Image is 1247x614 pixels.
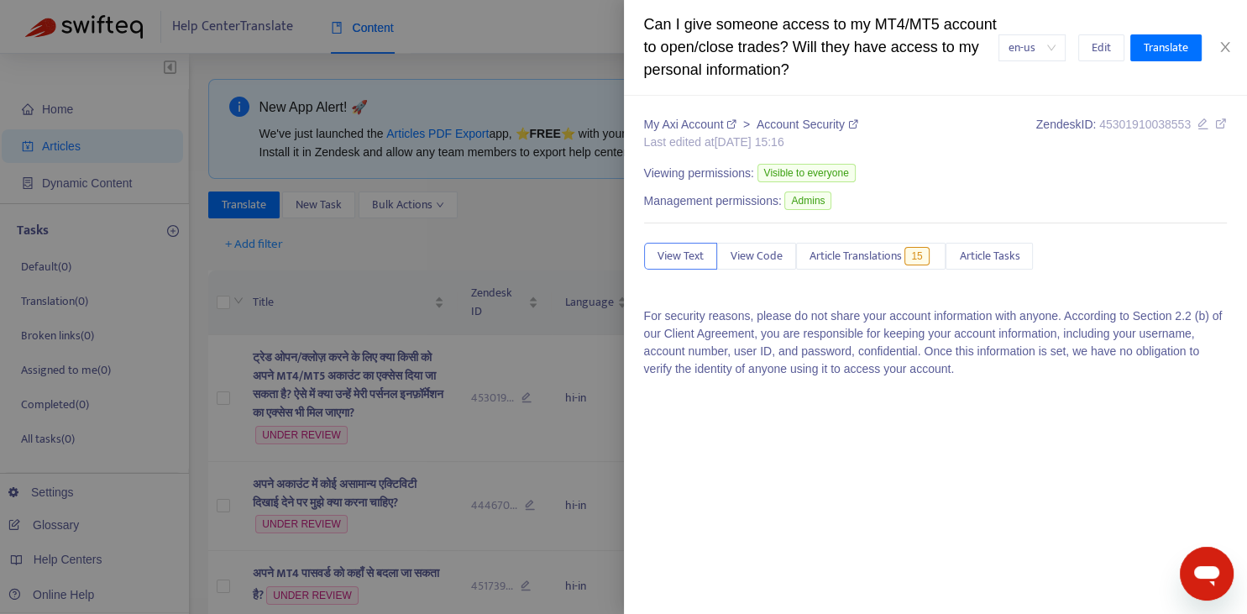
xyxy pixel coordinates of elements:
[904,247,929,265] span: 15
[784,192,831,210] span: Admins
[1078,34,1124,61] button: Edit
[731,247,783,265] span: View Code
[946,243,1033,270] button: Article Tasks
[1218,40,1232,54] span: close
[1130,34,1202,61] button: Translate
[644,192,782,210] span: Management permissions:
[796,243,946,270] button: Article Translations15
[644,243,717,270] button: View Text
[658,247,704,265] span: View Text
[644,307,1228,378] p: For security reasons, please do not share your account information with anyone. According to Sect...
[644,165,754,182] span: Viewing permissions:
[717,243,796,270] button: View Code
[959,247,1019,265] span: Article Tasks
[1092,39,1111,57] span: Edit
[1180,547,1234,601] iframe: Button to launch messaging window
[1009,35,1056,60] span: en-us
[644,13,998,81] div: Can I give someone access to my MT4/MT5 account to open/close trades? Will they have access to my...
[644,134,858,151] div: Last edited at [DATE] 15:16
[810,247,902,265] span: Article Translations
[1213,39,1237,55] button: Close
[644,118,741,131] a: My Axi Account
[644,116,858,134] div: >
[1144,39,1188,57] span: Translate
[1036,116,1227,151] div: Zendesk ID:
[757,118,858,131] a: Account Security
[757,164,856,182] span: Visible to everyone
[1099,118,1191,131] span: 45301910038553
